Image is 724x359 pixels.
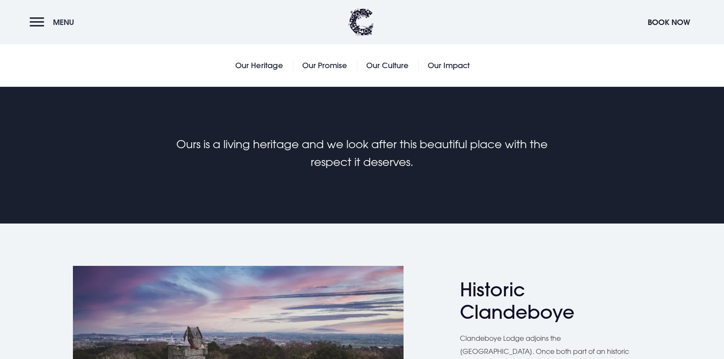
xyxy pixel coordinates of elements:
a: Our Promise [302,59,347,72]
img: Clandeboye Lodge [348,8,374,36]
a: Our Impact [428,59,470,72]
span: Menu [53,17,74,27]
h2: Historic Clandeboye [460,279,625,323]
p: Ours is a living heritage and we look after this beautiful place with the respect it deserves. [160,135,564,171]
button: Menu [30,13,78,31]
a: Our Heritage [235,59,283,72]
a: Our Culture [366,59,409,72]
button: Book Now [643,13,694,31]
